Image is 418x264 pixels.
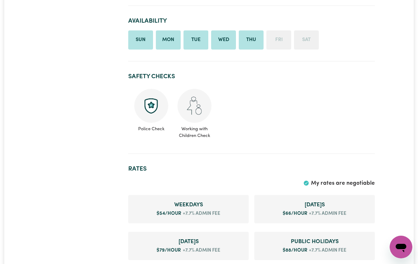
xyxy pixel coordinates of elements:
[181,210,221,217] span: +7.7% admin fee
[128,165,375,173] h2: Rates
[128,17,375,25] h2: Availability
[294,30,319,50] li: Unavailable on Saturday
[134,123,169,132] span: Police Check
[260,237,369,246] span: Public Holiday rate
[283,248,307,253] span: $ 88 /hour
[307,210,347,217] span: +7.7% admin fee
[177,123,212,139] span: Working with Children Check
[157,211,181,216] span: $ 54 /hour
[211,30,236,50] li: Available on Wednesday
[177,89,211,123] img: Working with children check
[134,89,168,123] img: Police check
[181,247,220,254] span: +7.7% admin fee
[390,236,412,258] iframe: Button to launch messaging window
[283,211,307,216] span: $ 66 /hour
[134,201,243,209] span: Weekday rate
[128,30,153,50] li: Available on Sunday
[266,30,291,50] li: Unavailable on Friday
[307,247,347,254] span: +7.7% admin fee
[239,30,264,50] li: Available on Thursday
[134,237,243,246] span: Sunday rate
[260,201,369,209] span: Saturday rate
[156,30,181,50] li: Available on Monday
[183,30,208,50] li: Available on Tuesday
[311,180,375,186] span: My rates are negotiable
[128,73,375,80] h2: Safety Checks
[157,248,181,253] span: $ 79 /hour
